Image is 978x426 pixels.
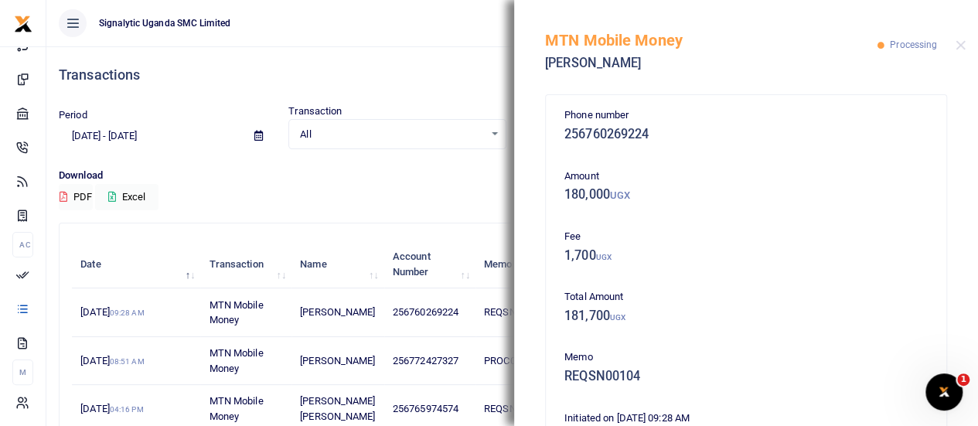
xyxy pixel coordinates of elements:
h5: REQSN00104 [564,369,928,384]
span: MTN Mobile Money [210,395,264,422]
span: MTN Mobile Money [210,299,264,326]
p: Memo [564,349,928,366]
button: Close [956,40,966,50]
p: Total Amount [564,289,928,305]
span: REQSN00102 GEN [484,403,565,414]
button: PDF [59,184,93,210]
p: Amount [564,169,928,185]
span: Processing [890,39,937,50]
label: Period [59,107,87,123]
iframe: Intercom live chat [925,373,963,411]
span: MTN Mobile Money [210,347,264,374]
small: 04:16 PM [110,405,144,414]
th: Name: activate to sort column ascending [291,240,384,288]
span: 256772427327 [393,355,458,366]
th: Transaction: activate to sort column ascending [200,240,291,288]
p: Fee [564,229,928,245]
th: Account Number: activate to sort column ascending [384,240,475,288]
th: Date: activate to sort column descending [72,240,200,288]
span: [PERSON_NAME] [300,355,375,366]
h5: 180,000 [564,187,928,203]
p: Download [59,168,966,184]
span: [DATE] [80,403,143,414]
h5: 1,700 [564,248,928,264]
span: [PERSON_NAME] [300,306,375,318]
span: PROC00053 GEN [484,355,559,366]
p: Phone number [564,107,928,124]
span: [PERSON_NAME] [PERSON_NAME] [300,395,375,422]
th: Memo: activate to sort column ascending [475,240,620,288]
span: [DATE] [80,306,144,318]
li: Ac [12,232,33,257]
span: 256760269224 [393,306,458,318]
h5: [PERSON_NAME] [545,56,877,71]
img: logo-small [14,15,32,33]
span: All [300,127,483,142]
h5: MTN Mobile Money [545,31,877,49]
input: select period [59,123,242,149]
span: 256765974574 [393,403,458,414]
h5: 181,700 [564,308,928,324]
small: 09:28 AM [110,308,145,317]
span: [DATE] [80,355,144,366]
button: Excel [95,184,158,210]
small: UGX [610,189,630,201]
a: logo-small logo-large logo-large [14,17,32,29]
small: 08:51 AM [110,357,145,366]
label: Transaction [288,104,342,119]
span: Signalytic Uganda SMC Limited [93,16,237,30]
li: M [12,360,33,385]
small: UGX [596,253,612,261]
small: UGX [610,313,625,322]
span: 1 [957,373,969,386]
h5: 256760269224 [564,127,928,142]
span: REQSN00104 [484,306,544,318]
h4: Transactions [59,66,966,83]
